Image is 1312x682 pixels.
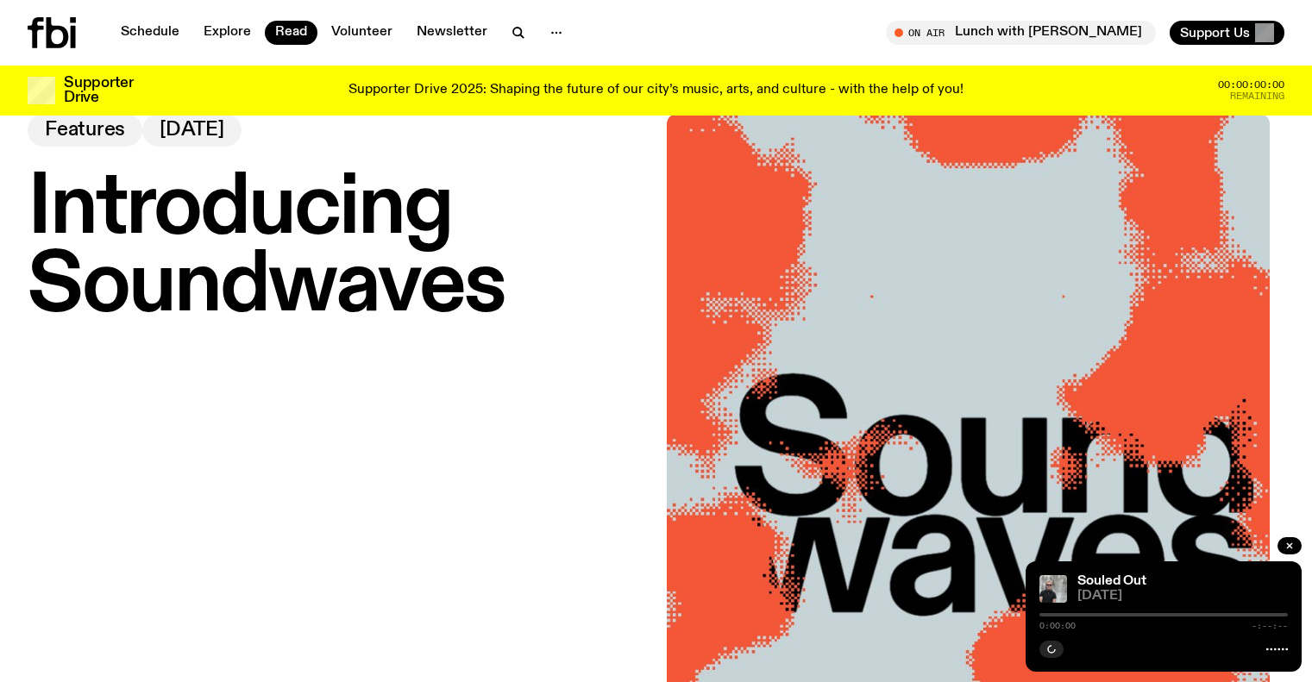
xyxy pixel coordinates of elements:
[1252,622,1288,630] span: -:--:--
[1170,21,1284,45] button: Support Us
[110,21,190,45] a: Schedule
[160,121,224,140] span: [DATE]
[1230,91,1284,101] span: Remaining
[1077,574,1146,588] a: Souled Out
[28,171,646,326] h1: Introducing Soundwaves
[321,21,403,45] a: Volunteer
[1218,80,1284,90] span: 00:00:00:00
[265,21,317,45] a: Read
[406,21,498,45] a: Newsletter
[1039,622,1076,630] span: 0:00:00
[45,121,125,140] span: Features
[64,76,133,105] h3: Supporter Drive
[193,21,261,45] a: Explore
[1039,575,1067,603] img: Stephen looks directly at the camera, wearing a black tee, black sunglasses and headphones around...
[1180,25,1250,41] span: Support Us
[1077,590,1288,603] span: [DATE]
[348,83,964,98] p: Supporter Drive 2025: Shaping the future of our city’s music, arts, and culture - with the help o...
[886,21,1156,45] button: On AirLunch with [PERSON_NAME]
